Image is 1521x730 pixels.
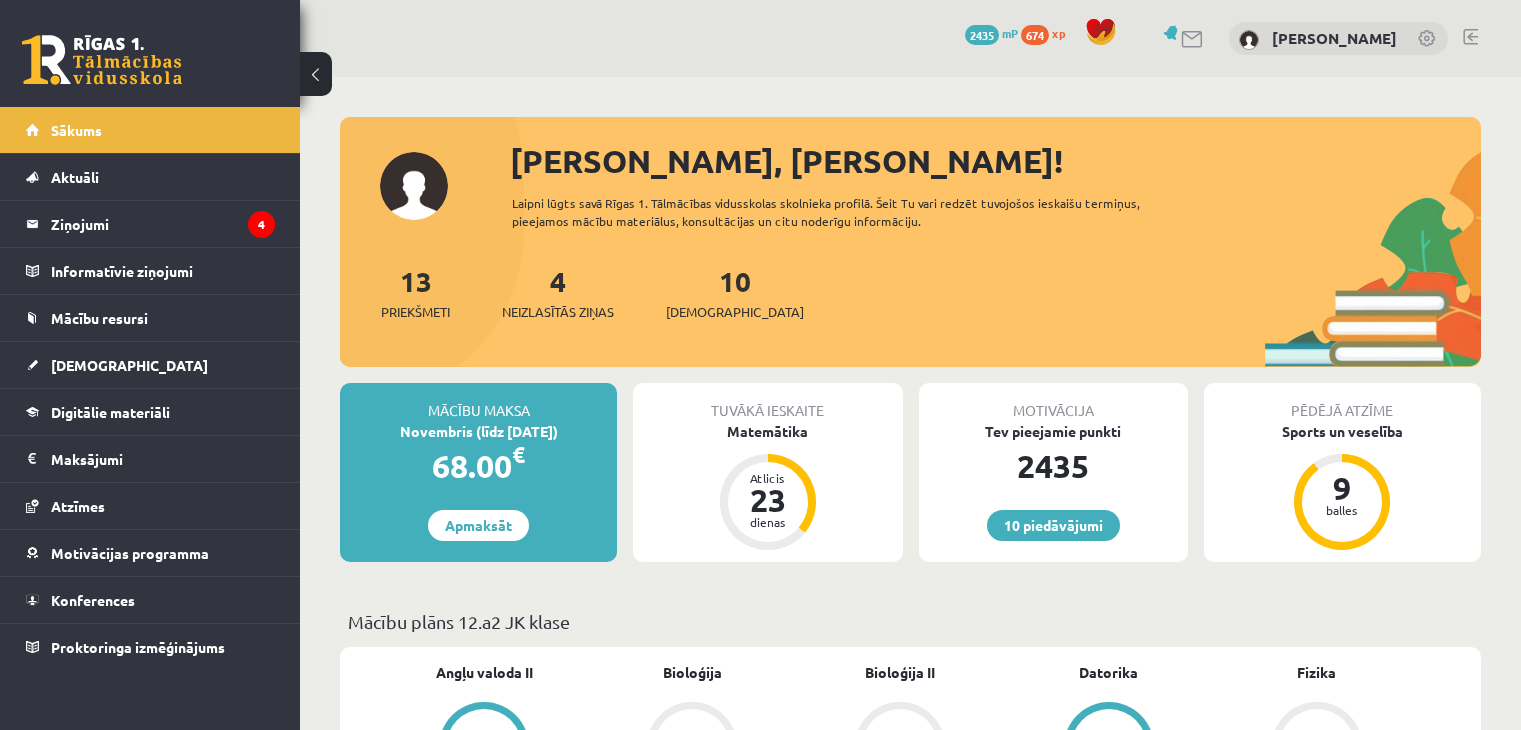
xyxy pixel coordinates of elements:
a: Informatīvie ziņojumi [26,248,275,294]
span: Konferences [51,591,135,609]
legend: Informatīvie ziņojumi [51,248,275,294]
a: 2435 mP [965,25,1018,41]
i: 4 [248,211,275,238]
a: Atzīmes [26,483,275,529]
div: balles [1312,504,1372,516]
a: 4Neizlasītās ziņas [502,263,614,322]
a: Digitālie materiāli [26,389,275,435]
div: Sports un veselība [1204,421,1481,442]
a: Sports un veselība 9 balles [1204,421,1481,553]
p: Mācību plāns 12.a2 JK klase [348,608,1473,635]
span: Priekšmeti [381,302,450,322]
a: Motivācijas programma [26,530,275,576]
a: Ziņojumi4 [26,201,275,247]
div: Novembris (līdz [DATE]) [340,421,617,442]
a: [DEMOGRAPHIC_DATA] [26,342,275,388]
a: 10[DEMOGRAPHIC_DATA] [666,263,804,322]
span: mP [1002,25,1018,41]
img: Viktorija Lastovska [1239,30,1259,50]
a: [PERSON_NAME] [1272,28,1397,48]
span: 674 [1021,25,1049,45]
span: Aktuāli [51,168,99,186]
a: Maksājumi [26,436,275,482]
span: Mācību resursi [51,309,148,327]
a: Rīgas 1. Tālmācības vidusskola [22,35,182,85]
div: Mācību maksa [340,383,617,421]
a: 13Priekšmeti [381,263,450,322]
a: Apmaksāt [428,510,529,541]
a: Aktuāli [26,154,275,200]
a: 10 piedāvājumi [987,510,1120,541]
span: [DEMOGRAPHIC_DATA] [51,356,208,374]
span: Atzīmes [51,497,105,515]
a: Sākums [26,107,275,153]
a: Bioloģija II [865,662,935,683]
div: 68.00 [340,442,617,490]
span: [DEMOGRAPHIC_DATA] [666,302,804,322]
a: Datorika [1079,662,1138,683]
div: Atlicis [738,472,798,484]
div: Laipni lūgts savā Rīgas 1. Tālmācības vidusskolas skolnieka profilā. Šeit Tu vari redzēt tuvojošo... [512,194,1197,230]
div: 2435 [919,442,1188,490]
a: 674 xp [1021,25,1075,41]
a: Bioloģija [663,662,722,683]
a: Fizika [1297,662,1336,683]
span: xp [1052,25,1065,41]
span: Digitālie materiāli [51,403,170,421]
a: Mācību resursi [26,295,275,341]
div: dienas [738,516,798,528]
div: Tev pieejamie punkti [919,421,1188,442]
span: Motivācijas programma [51,544,209,562]
span: € [512,440,525,469]
span: 2435 [965,25,999,45]
div: 9 [1312,472,1372,504]
div: [PERSON_NAME], [PERSON_NAME]! [510,137,1481,185]
a: Matemātika Atlicis 23 dienas [633,421,902,553]
div: Pēdējā atzīme [1204,383,1481,421]
a: Proktoringa izmēģinājums [26,624,275,670]
div: Motivācija [919,383,1188,421]
legend: Ziņojumi [51,201,275,247]
a: Konferences [26,577,275,623]
div: Matemātika [633,421,902,442]
span: Neizlasītās ziņas [502,302,614,322]
div: Tuvākā ieskaite [633,383,902,421]
legend: Maksājumi [51,436,275,482]
span: Sākums [51,121,102,139]
a: Angļu valoda II [436,662,533,683]
div: 23 [738,484,798,516]
span: Proktoringa izmēģinājums [51,638,225,656]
